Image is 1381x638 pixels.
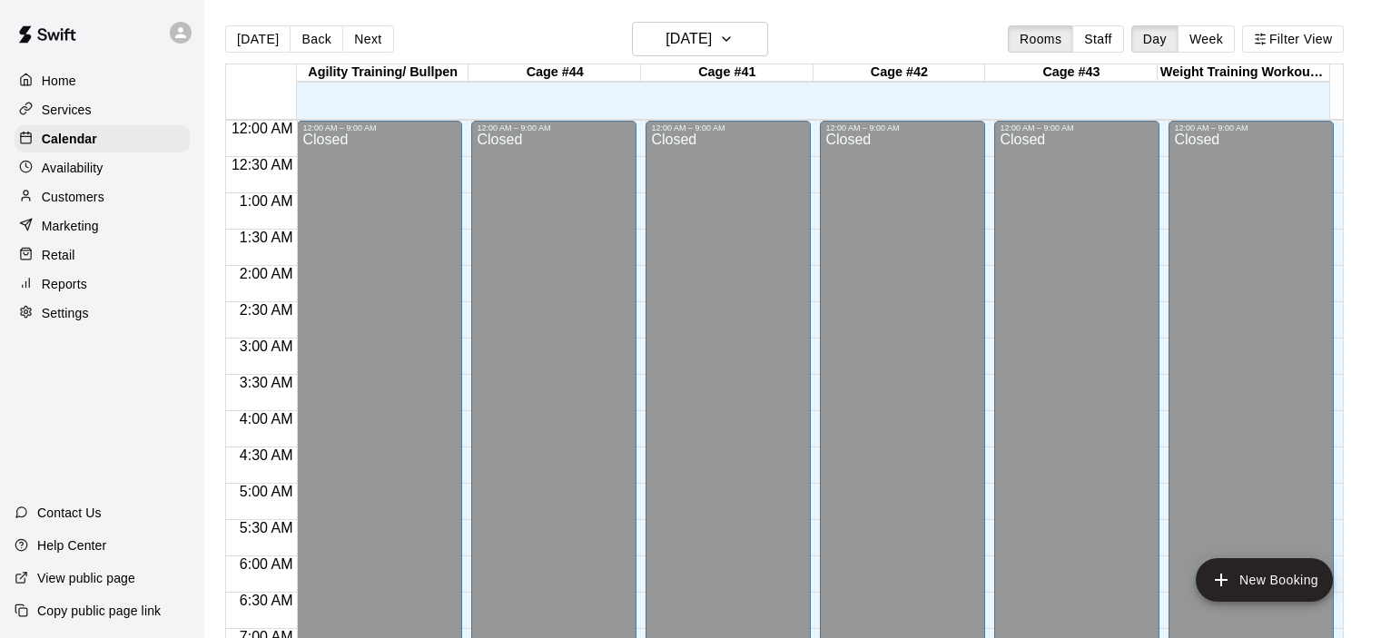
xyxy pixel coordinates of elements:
[37,569,135,587] p: View public page
[235,593,298,608] span: 6:30 AM
[15,212,190,240] a: Marketing
[1196,558,1333,602] button: add
[632,22,768,56] button: [DATE]
[641,64,814,82] div: Cage #41
[42,72,76,90] p: Home
[42,159,104,177] p: Availability
[42,217,99,235] p: Marketing
[227,121,298,136] span: 12:00 AM
[342,25,393,53] button: Next
[42,101,92,119] p: Services
[477,123,631,133] div: 12:00 AM – 9:00 AM
[1178,25,1235,53] button: Week
[37,504,102,522] p: Contact Us
[1008,25,1073,53] button: Rooms
[1174,123,1328,133] div: 12:00 AM – 9:00 AM
[1131,25,1179,53] button: Day
[985,64,1158,82] div: Cage #43
[651,123,805,133] div: 12:00 AM – 9:00 AM
[42,275,87,293] p: Reports
[290,25,343,53] button: Back
[42,188,104,206] p: Customers
[1000,123,1154,133] div: 12:00 AM – 9:00 AM
[302,123,457,133] div: 12:00 AM – 9:00 AM
[1158,64,1330,82] div: Weight Training Workout Area
[42,304,89,322] p: Settings
[235,339,298,354] span: 3:00 AM
[235,193,298,209] span: 1:00 AM
[15,125,190,152] a: Calendar
[814,64,986,82] div: Cage #42
[42,130,97,148] p: Calendar
[235,266,298,281] span: 2:00 AM
[235,556,298,572] span: 6:00 AM
[235,520,298,535] span: 5:30 AM
[235,447,298,463] span: 4:30 AM
[15,183,190,211] a: Customers
[225,25,291,53] button: [DATE]
[235,411,298,427] span: 4:00 AM
[42,246,75,264] p: Retail
[15,299,190,327] a: Settings
[37,602,161,620] p: Copy public page link
[469,64,641,82] div: Cage #44
[15,270,190,298] a: Reports
[15,154,190,182] a: Availability
[1242,25,1344,53] button: Filter View
[15,241,190,269] a: Retail
[227,157,298,172] span: 12:30 AM
[235,375,298,390] span: 3:30 AM
[297,64,469,82] div: Agility Training/ Bullpen
[666,26,712,52] h6: [DATE]
[235,302,298,318] span: 2:30 AM
[235,230,298,245] span: 1:30 AM
[825,123,980,133] div: 12:00 AM – 9:00 AM
[15,96,190,123] a: Services
[1072,25,1124,53] button: Staff
[37,536,106,555] p: Help Center
[15,67,190,94] a: Home
[235,484,298,499] span: 5:00 AM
